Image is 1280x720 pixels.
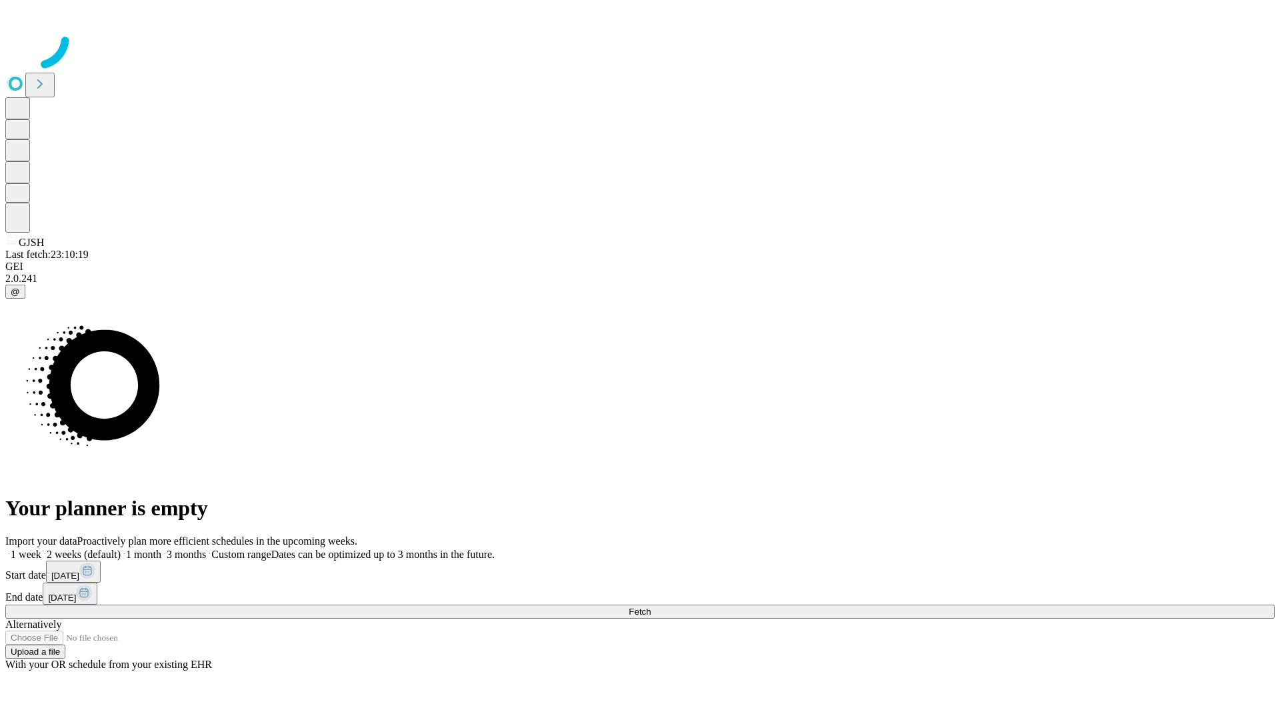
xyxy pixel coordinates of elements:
[5,645,65,659] button: Upload a file
[48,593,76,603] span: [DATE]
[167,549,206,560] span: 3 months
[271,549,495,560] span: Dates can be optimized up to 3 months in the future.
[51,571,79,581] span: [DATE]
[5,249,89,260] span: Last fetch: 23:10:19
[5,261,1275,273] div: GEI
[126,549,161,560] span: 1 month
[629,607,651,617] span: Fetch
[5,605,1275,619] button: Fetch
[5,583,1275,605] div: End date
[77,535,357,547] span: Proactively plan more efficient schedules in the upcoming weeks.
[5,619,61,630] span: Alternatively
[211,549,271,560] span: Custom range
[5,285,25,299] button: @
[19,237,44,248] span: GJSH
[5,535,77,547] span: Import your data
[5,659,212,670] span: With your OR schedule from your existing EHR
[47,549,121,560] span: 2 weeks (default)
[11,549,41,560] span: 1 week
[5,273,1275,285] div: 2.0.241
[5,561,1275,583] div: Start date
[43,583,97,605] button: [DATE]
[11,287,20,297] span: @
[46,561,101,583] button: [DATE]
[5,496,1275,521] h1: Your planner is empty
